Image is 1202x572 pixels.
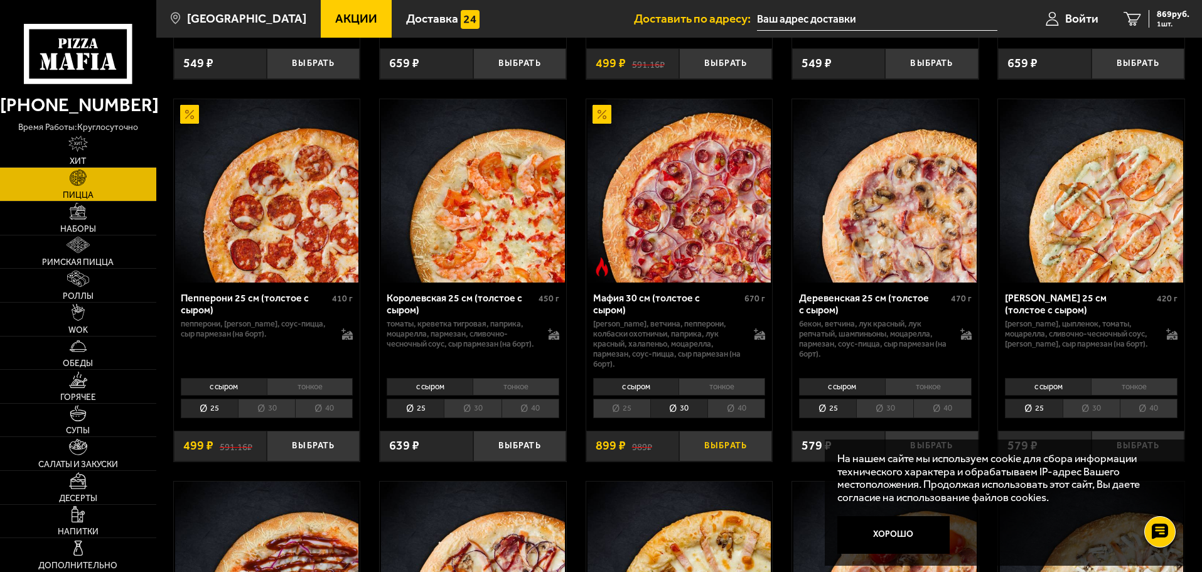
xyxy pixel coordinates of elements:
span: Наборы [60,225,96,234]
li: тонкое [679,378,765,396]
span: 470 г [951,293,972,304]
span: Римская пицца [42,258,114,267]
span: [GEOGRAPHIC_DATA] [187,13,306,24]
span: Десерты [59,494,97,503]
a: АкционныйОстрое блюдоМафия 30 см (толстое с сыром) [586,99,773,283]
span: 1 шт. [1157,20,1189,28]
li: тонкое [1091,378,1178,396]
div: Деревенская 25 см (толстое с сыром) [799,292,948,316]
li: с сыром [799,378,885,396]
li: с сыром [1005,378,1091,396]
button: Выбрать [473,48,566,79]
span: Горячее [60,393,96,402]
span: 549 ₽ [802,57,832,70]
li: с сыром [387,378,473,396]
span: Супы [66,426,90,435]
li: 30 [444,399,501,418]
li: с сыром [593,378,679,396]
p: [PERSON_NAME], цыпленок, томаты, моцарелла, сливочно-чесночный соус, [PERSON_NAME], сыр пармезан ... [1005,319,1154,349]
div: Королевская 25 см (толстое с сыром) [387,292,535,316]
li: тонкое [885,378,972,396]
span: Доставка [406,13,458,24]
button: Выбрать [473,431,566,461]
span: 869 руб. [1157,10,1189,19]
li: 25 [1005,399,1062,418]
s: 591.16 ₽ [220,440,252,452]
span: Войти [1065,13,1098,24]
img: Чикен Ранч 25 см (толстое с сыром) [1000,99,1183,283]
span: 410 г [332,293,353,304]
button: Выбрать [885,431,978,461]
p: пепперони, [PERSON_NAME], соус-пицца, сыр пармезан (на борт). [181,319,330,339]
li: 40 [502,399,559,418]
button: Выбрать [679,48,772,79]
span: Салаты и закуски [38,460,118,469]
li: 40 [707,399,765,418]
button: Выбрать [267,431,360,461]
li: 30 [1063,399,1120,418]
li: 30 [856,399,913,418]
img: Пепперони 25 см (толстое с сыром) [175,99,358,283]
span: 670 г [744,293,765,304]
li: 40 [1120,399,1178,418]
div: Мафия 30 см (толстое с сыром) [593,292,742,316]
img: Острое блюдо [593,257,611,276]
li: 30 [238,399,295,418]
span: Обеды [63,359,93,368]
button: Выбрать [885,48,978,79]
span: Напитки [58,527,99,536]
li: 25 [799,399,856,418]
li: с сыром [181,378,267,396]
img: 15daf4d41897b9f0e9f617042186c801.svg [461,10,480,29]
li: тонкое [473,378,559,396]
span: Хит [70,157,86,166]
img: Деревенская 25 см (толстое с сыром) [793,99,977,283]
input: Ваш адрес доставки [757,8,997,31]
div: [PERSON_NAME] 25 см (толстое с сыром) [1005,292,1154,316]
span: Доставить по адресу: [634,13,757,24]
a: Чикен Ранч 25 см (толстое с сыром) [998,99,1184,283]
span: 639 ₽ [389,440,419,452]
a: АкционныйПепперони 25 см (толстое с сыром) [174,99,360,283]
span: 549 ₽ [183,57,213,70]
span: 659 ₽ [389,57,419,70]
li: 40 [913,399,971,418]
li: 30 [650,399,707,418]
span: WOK [68,326,88,335]
s: 989 ₽ [632,440,652,452]
li: 25 [387,399,444,418]
p: томаты, креветка тигровая, паприка, моцарелла, пармезан, сливочно-чесночный соус, сыр пармезан (н... [387,319,535,349]
li: 40 [295,399,353,418]
span: Роллы [63,292,94,301]
span: 659 ₽ [1007,57,1038,70]
div: Пепперони 25 см (толстое с сыром) [181,292,330,316]
li: тонкое [267,378,353,396]
span: 450 г [539,293,559,304]
span: Дополнительно [38,561,117,570]
span: 499 ₽ [596,57,626,70]
span: 899 ₽ [596,440,626,452]
span: Акции [335,13,377,24]
img: Акционный [593,105,611,124]
p: бекон, ветчина, лук красный, лук репчатый, шампиньоны, моцарелла, пармезан, соус-пицца, сыр парме... [799,319,948,359]
a: Королевская 25 см (толстое с сыром) [380,99,566,283]
a: Деревенская 25 см (толстое с сыром) [792,99,979,283]
li: 25 [593,399,650,418]
button: Хорошо [837,516,950,554]
button: Выбрать [267,48,360,79]
button: Выбрать [1092,431,1184,461]
img: Акционный [180,105,199,124]
li: 25 [181,399,238,418]
img: Королевская 25 см (толстое с сыром) [381,99,564,283]
button: Выбрать [679,431,772,461]
p: [PERSON_NAME], ветчина, пепперони, колбаски охотничьи, паприка, лук красный, халапеньо, моцарелла... [593,319,742,369]
p: На нашем сайте мы используем cookie для сбора информации технического характера и обрабатываем IP... [837,452,1166,504]
button: Выбрать [1092,48,1184,79]
span: 420 г [1157,293,1178,304]
img: Мафия 30 см (толстое с сыром) [588,99,771,283]
span: 499 ₽ [183,440,213,452]
span: Пицца [63,191,94,200]
s: 591.16 ₽ [632,57,665,70]
span: 579 ₽ [802,440,832,452]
